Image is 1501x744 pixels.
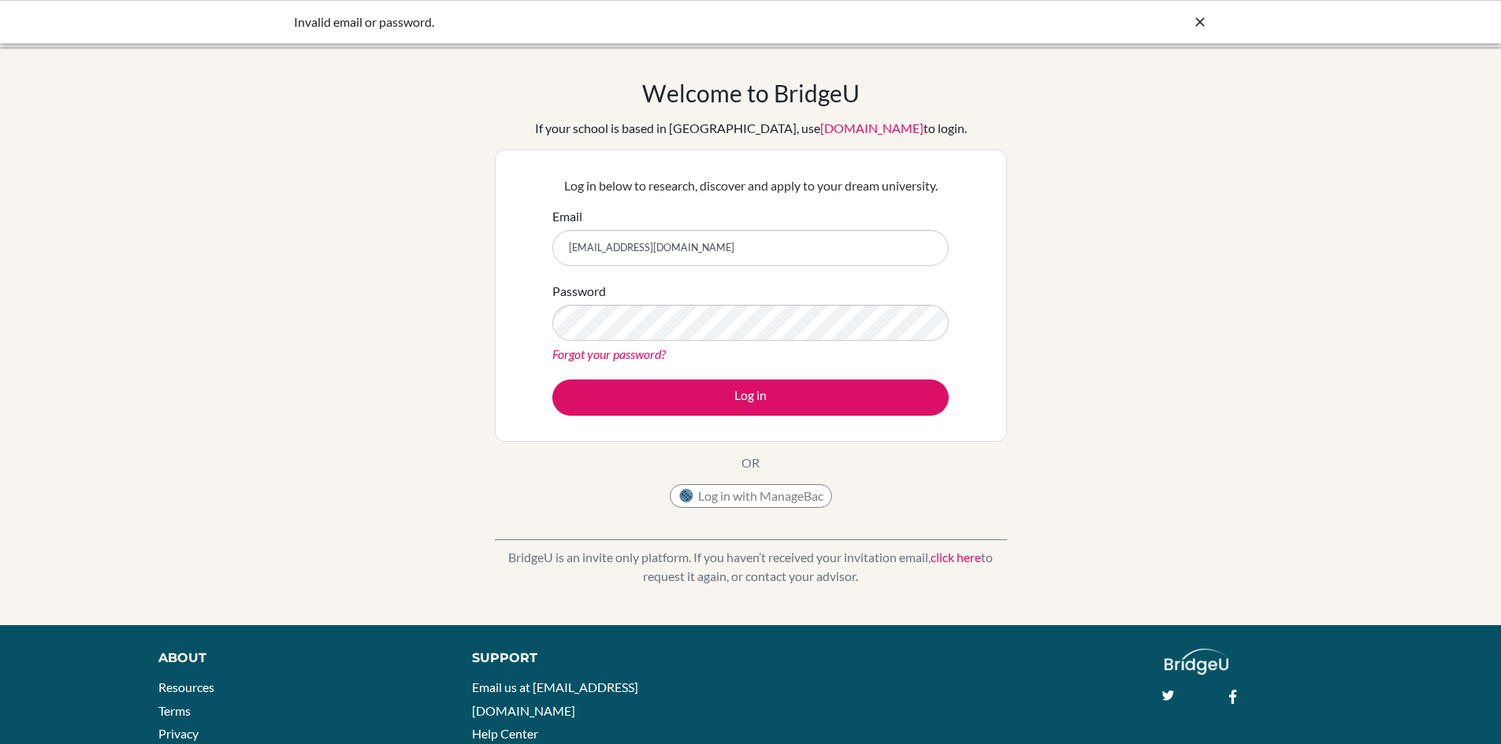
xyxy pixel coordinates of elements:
[472,649,732,668] div: Support
[552,346,666,361] a: Forgot your password?
[820,120,923,135] a: [DOMAIN_NAME]
[931,550,981,564] a: click here
[158,679,214,694] a: Resources
[294,13,972,31] div: Invalid email or password.
[495,548,1007,586] p: BridgeU is an invite only platform. If you haven’t received your invitation email, to request it ...
[158,726,199,741] a: Privacy
[552,379,949,416] button: Log in
[670,484,832,508] button: Log in with ManageBac
[552,207,582,226] label: Email
[535,119,967,138] div: If your school is based in [GEOGRAPHIC_DATA], use to login.
[642,79,860,107] h1: Welcome to BridgeU
[472,726,538,741] a: Help Center
[472,679,638,718] a: Email us at [EMAIL_ADDRESS][DOMAIN_NAME]
[1165,649,1228,675] img: logo_white@2x-f4f0deed5e89b7ecb1c2cc34c3e3d731f90f0f143d5ea2071677605dd97b5244.png
[552,282,606,301] label: Password
[158,649,437,668] div: About
[552,176,949,195] p: Log in below to research, discover and apply to your dream university.
[741,453,760,472] p: OR
[158,703,191,718] a: Terms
